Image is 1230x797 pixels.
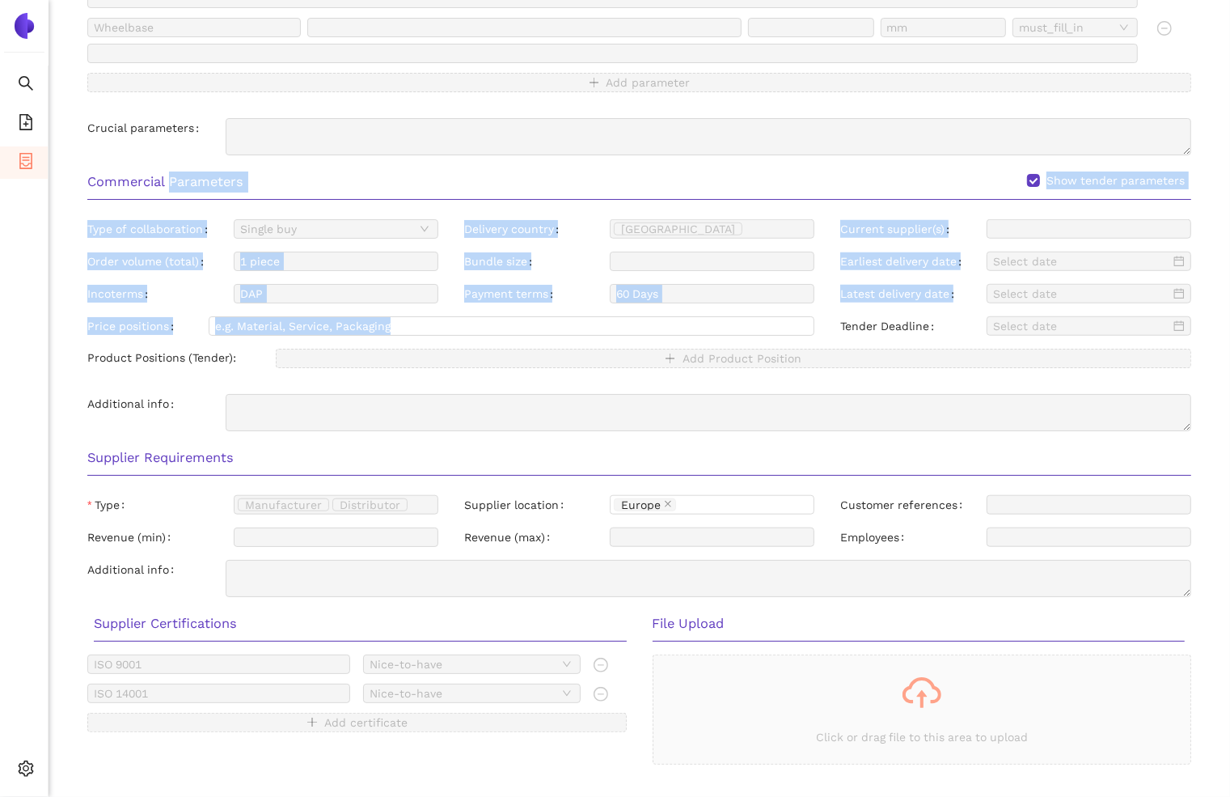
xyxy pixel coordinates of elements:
[87,528,177,547] label: Revenue (min)
[87,560,180,579] label: Additional info
[464,495,570,515] label: Supplier location
[370,655,573,673] span: Nice-to-have
[464,252,539,271] label: Bundle size
[621,223,735,235] span: [GEOGRAPHIC_DATA]
[332,498,408,511] span: Distributor
[840,316,940,336] label: Tender Deadline
[653,655,1191,764] span: cloud-uploadClick or drag file to this area to upload
[18,147,34,180] span: container
[87,684,350,703] input: Name, e.g. ISO 9001 or RoHS
[234,252,438,271] input: Order volume (total)
[87,655,350,674] input: Name, e.g. ISO 9001 or RoHS
[87,495,131,515] label: Type
[902,673,941,712] span: cloud-upload
[87,118,205,138] label: Crucial parameters
[840,284,961,303] label: Latest delivery date
[464,284,560,303] label: Payment terms
[987,495,1191,515] input: Customer references
[87,713,627,732] button: plusAdd certificate
[87,447,1191,468] h3: Supplier Requirements
[610,252,814,271] input: Bundle size
[840,252,968,271] label: Earliest delivery date
[276,349,1191,368] button: plusAdd Product Position
[840,219,956,239] label: Current supplier(s)
[1157,21,1172,36] span: minus-circle
[234,284,438,303] input: Incoterms
[11,13,37,39] img: Logo
[87,252,210,271] label: Order volume (total)
[464,219,565,239] label: Delivery country
[87,219,214,239] label: Type of collaboration
[993,252,1170,270] input: Earliest delivery date
[621,499,661,511] span: Europe
[215,320,218,333] input: Price positions
[614,223,742,235] span: Germany
[87,284,154,303] label: Incoterms
[87,172,1191,193] h3: Commercial Parameters
[614,498,676,511] span: Europe
[1019,19,1131,36] span: must_fill_in
[74,349,263,388] div: Product Positions (Tender):
[653,728,1191,746] p: Click or drag file to this area to upload
[993,317,1170,335] input: Tender Deadline
[993,285,1170,303] input: Latest delivery date
[370,685,573,702] span: Nice-to-have
[94,613,627,634] h3: Supplier Certifications
[87,73,1191,92] button: plusAdd parameter
[340,499,400,511] span: Distributor
[234,528,438,547] input: Revenue (min)
[226,394,1191,431] textarea: Additional info
[240,220,432,238] span: Single buy
[245,499,322,511] span: Manufacturer
[18,70,34,102] span: search
[610,284,814,303] input: Payment terms
[87,394,180,413] label: Additional info
[238,498,329,511] span: Manufacturer
[18,755,34,787] span: setting
[464,528,556,547] label: Revenue (max)
[987,528,1191,547] input: Employees
[987,219,1191,239] input: Current supplier(s)
[840,495,969,515] label: Customer references
[594,658,608,672] span: minus-circle
[87,316,180,336] label: Price positions
[664,500,672,510] span: close
[1040,172,1191,189] span: Show tender parameters
[653,613,1186,634] h3: File Upload
[610,528,814,547] input: Revenue (max)
[18,108,34,141] span: file-add
[594,687,608,702] span: minus-circle
[840,528,911,547] label: Employees
[226,560,1191,597] textarea: Additional info
[226,118,1191,155] textarea: Crucial parameters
